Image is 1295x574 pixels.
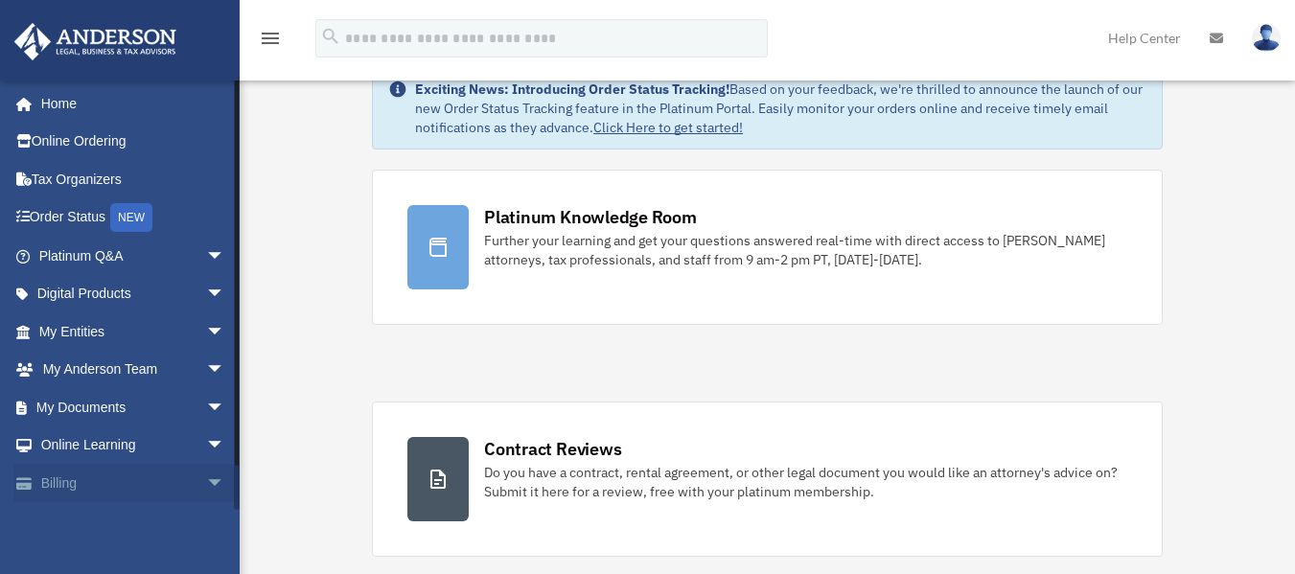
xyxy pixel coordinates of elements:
a: Platinum Q&Aarrow_drop_down [13,237,254,275]
span: arrow_drop_down [206,275,244,314]
i: menu [259,27,282,50]
i: search [320,26,341,47]
a: Tax Organizers [13,160,254,198]
div: Further your learning and get your questions answered real-time with direct access to [PERSON_NAM... [484,231,1127,269]
span: arrow_drop_down [206,388,244,427]
a: Online Learningarrow_drop_down [13,426,254,465]
span: arrow_drop_down [206,426,244,466]
a: Online Ordering [13,123,254,161]
a: Digital Productsarrow_drop_down [13,275,254,313]
a: My Anderson Teamarrow_drop_down [13,351,254,389]
a: Platinum Knowledge Room Further your learning and get your questions answered real-time with dire... [372,170,1163,325]
div: Contract Reviews [484,437,621,461]
a: Order StatusNEW [13,198,254,238]
a: My Entitiesarrow_drop_down [13,312,254,351]
a: Home [13,84,244,123]
a: Billingarrow_drop_down [13,464,254,502]
span: arrow_drop_down [206,237,244,276]
a: My Documentsarrow_drop_down [13,388,254,426]
div: NEW [110,203,152,232]
div: Platinum Knowledge Room [484,205,697,229]
span: arrow_drop_down [206,464,244,503]
div: Based on your feedback, we're thrilled to announce the launch of our new Order Status Tracking fe... [415,80,1146,137]
img: User Pic [1252,24,1281,52]
a: menu [259,34,282,50]
div: Do you have a contract, rental agreement, or other legal document you would like an attorney's ad... [484,463,1127,501]
strong: Exciting News: Introducing Order Status Tracking! [415,80,729,98]
span: arrow_drop_down [206,312,244,352]
a: Contract Reviews Do you have a contract, rental agreement, or other legal document you would like... [372,402,1163,557]
img: Anderson Advisors Platinum Portal [9,23,182,60]
span: arrow_drop_down [206,351,244,390]
a: Click Here to get started! [593,119,743,136]
a: Events Calendar [13,502,254,540]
